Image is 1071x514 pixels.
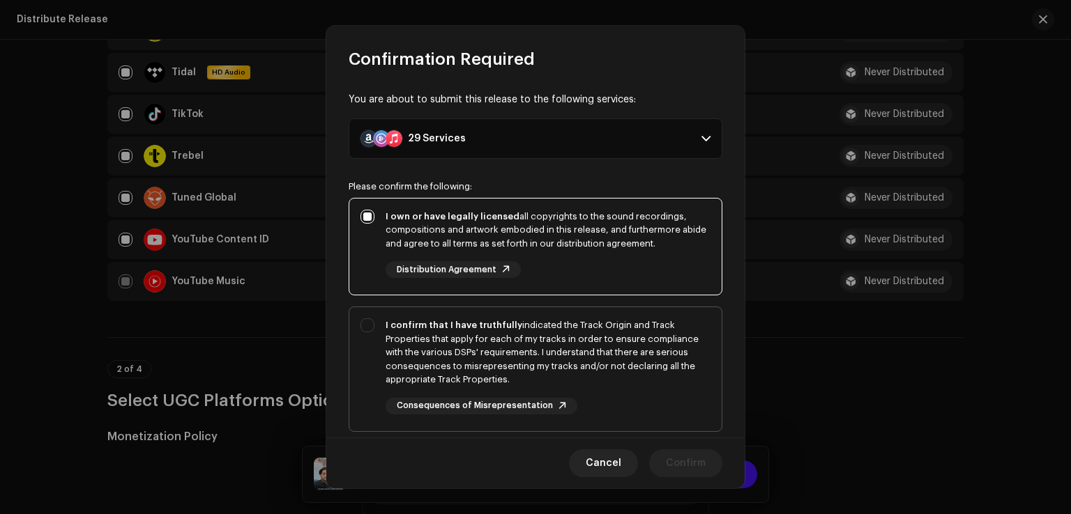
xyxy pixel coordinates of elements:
[349,198,722,296] p-togglebutton: I own or have legally licensedall copyrights to the sound recordings, compositions and artwork em...
[386,210,711,251] div: all copyrights to the sound recordings, compositions and artwork embodied in this release, and fu...
[666,449,706,477] span: Confirm
[408,133,466,144] div: 29 Services
[386,320,522,329] strong: I confirm that I have truthfully
[586,449,621,477] span: Cancel
[349,48,535,70] span: Confirmation Required
[349,306,722,432] p-togglebutton: I confirm that I have truthfullyindicated the Track Origin and Track Properties that apply for ea...
[349,118,722,159] p-accordion-header: 29 Services
[569,449,638,477] button: Cancel
[397,265,496,274] span: Distribution Agreement
[649,449,722,477] button: Confirm
[349,181,722,192] div: Please confirm the following:
[386,318,711,387] div: indicated the Track Origin and Track Properties that apply for each of my tracks in order to ensu...
[397,401,553,410] span: Consequences of Misrepresentation
[349,93,722,107] div: You are about to submit this release to the following services:
[386,212,519,221] strong: I own or have legally licensed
